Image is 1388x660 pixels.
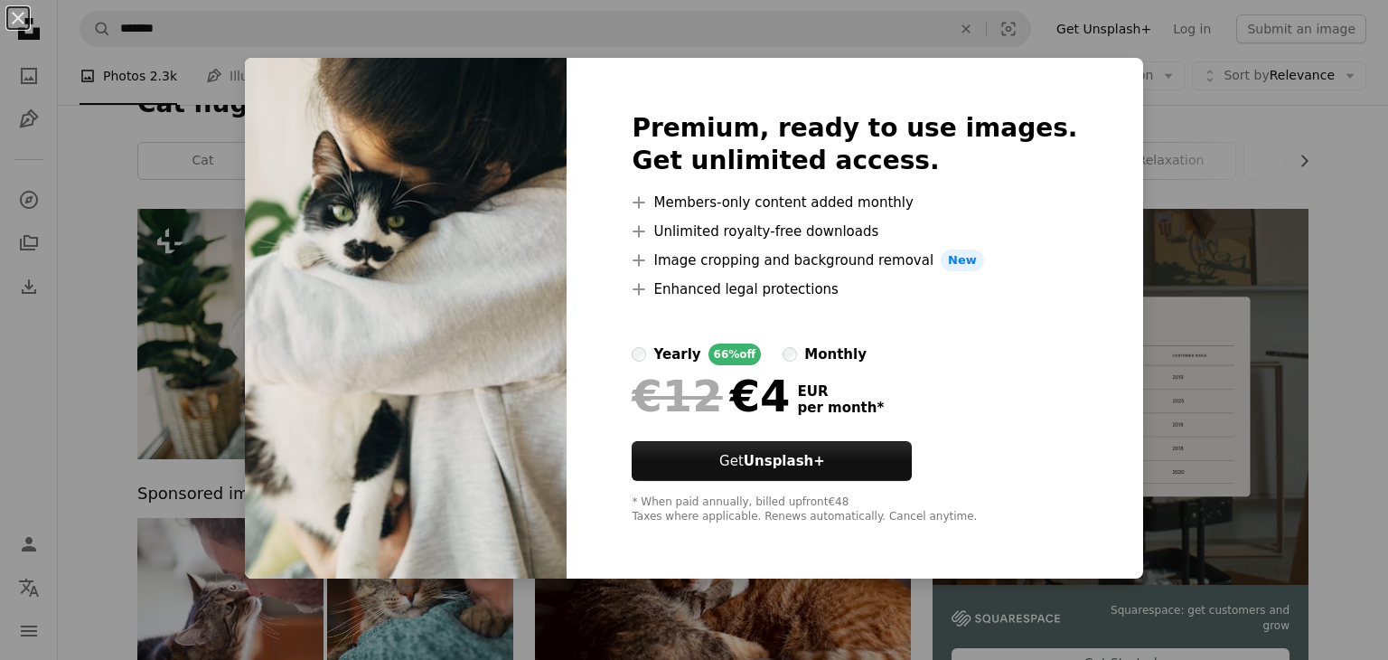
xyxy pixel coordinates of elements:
[708,344,762,365] div: 66% off
[744,453,825,469] strong: Unsplash+
[632,250,1077,271] li: Image cropping and background removal
[632,347,646,362] input: yearly66%off
[632,372,722,420] span: €12
[632,441,912,481] button: GetUnsplash+
[804,344,867,365] div: monthly
[632,495,1077,524] div: * When paid annually, billed upfront €48 Taxes where applicable. Renews automatically. Cancel any...
[783,347,797,362] input: monthly
[632,221,1077,242] li: Unlimited royalty-free downloads
[941,250,984,271] span: New
[245,58,567,579] img: premium_photo-1661438091134-0c9bbebfe136
[632,192,1077,213] li: Members-only content added monthly
[653,344,700,365] div: yearly
[632,372,790,420] div: €4
[797,400,884,416] span: per month *
[632,278,1077,300] li: Enhanced legal protections
[797,383,884,400] span: EUR
[632,112,1077,177] h2: Premium, ready to use images. Get unlimited access.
